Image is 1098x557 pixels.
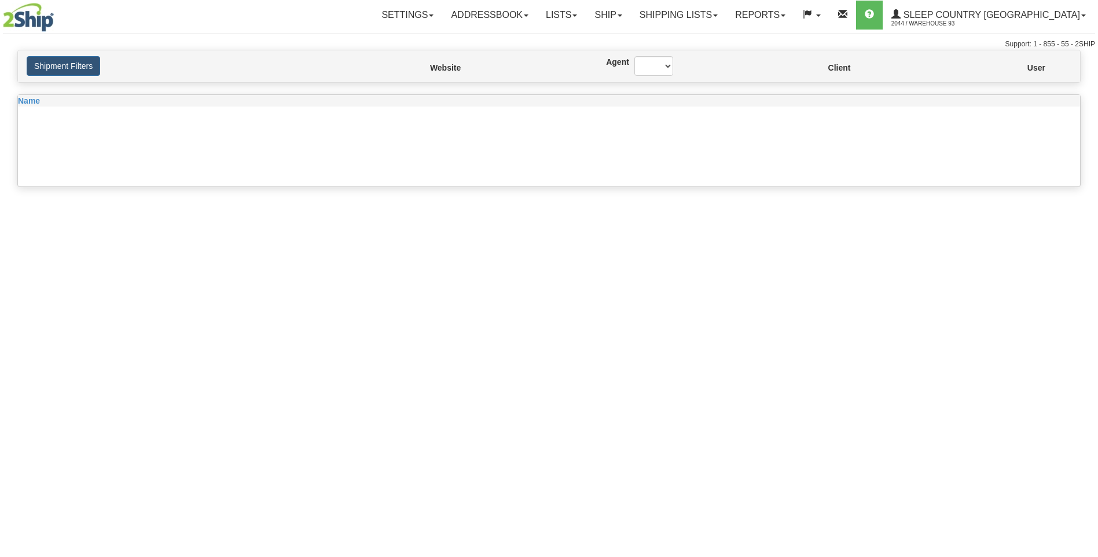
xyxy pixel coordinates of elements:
[537,1,586,30] a: Lists
[3,3,54,32] img: logo2044.jpg
[27,56,100,76] button: Shipment Filters
[828,62,830,74] label: Client
[726,1,794,30] a: Reports
[606,56,617,68] label: Agent
[3,39,1095,49] div: Support: 1 - 855 - 55 - 2SHIP
[442,1,537,30] a: Addressbook
[586,1,630,30] a: Ship
[883,1,1095,30] a: Sleep Country [GEOGRAPHIC_DATA] 2044 / Warehouse 93
[430,62,435,74] label: Website
[18,96,40,105] span: Name
[901,10,1080,20] span: Sleep Country [GEOGRAPHIC_DATA]
[631,1,726,30] a: Shipping lists
[891,18,978,30] span: 2044 / Warehouse 93
[373,1,442,30] a: Settings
